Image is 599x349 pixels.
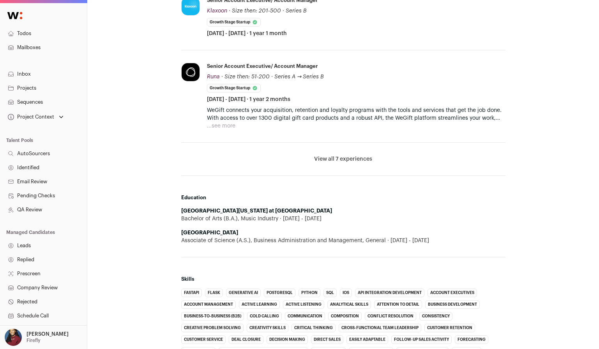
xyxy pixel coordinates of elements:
h2: Education [181,195,505,201]
li: Growth Stage Startup [207,18,261,27]
p: WeGift connects your acquisition, retention and loyalty programs with the tools and services that... [207,106,505,122]
span: [DATE] - [DATE] · 1 year 1 month [207,30,287,37]
li: Active Learning [239,300,280,309]
li: Python [299,289,320,297]
li: Business-to-Business (B2B) [181,312,244,321]
li: SQL [323,289,337,297]
li: API Integration Development [355,289,424,297]
strong: [GEOGRAPHIC_DATA] [181,230,238,236]
h2: Skills [181,276,505,282]
div: Project Context [6,114,54,120]
span: [DATE] - [DATE] [278,215,322,223]
button: ...see more [207,122,235,130]
li: Analytical Skills [327,300,371,309]
li: Account Executives [428,289,477,297]
li: Follow-Up Sales Activity [391,335,452,344]
li: Communication [285,312,325,321]
span: · Size then: 201-500 [229,8,281,14]
li: Forecasting [455,335,488,344]
li: PostgreSQL [264,289,295,297]
li: Generative AI [226,289,261,297]
button: View all 7 experiences [314,155,372,163]
img: Wellfound [3,8,27,23]
img: ee5c0132b301a9df6bf20750a2dc64a067842d89714f50ae7bdf9cbcfa8bd8ca.jpg [182,63,200,81]
li: Cross-functional Team Leadership [339,324,421,332]
li: Customer Service [181,335,226,344]
span: Series A → Series B [274,74,324,80]
button: Open dropdown [3,329,70,346]
div: Senior Account Executive/ Account Manager [207,63,318,70]
li: Decision making [267,335,308,344]
img: 10010497-medium_jpg [5,329,22,346]
span: Runa [207,74,220,80]
span: · Size then: 51-200 [221,74,270,80]
button: Open dropdown [6,112,65,122]
div: Bachelor of Arts (B.A.), Music Industry [181,215,505,223]
span: · [271,73,273,81]
li: FastAPI [181,289,202,297]
li: Business Development [425,300,480,309]
li: Growth Stage Startup [207,84,261,92]
span: [DATE] - [DATE] [386,237,429,244]
span: Klaxoon [207,8,227,14]
li: Flask [205,289,223,297]
li: Consistency [419,312,452,321]
li: iOS [340,289,352,297]
li: Composition [328,312,362,321]
li: Attention to Detail [374,300,422,309]
p: [PERSON_NAME] [27,331,69,337]
li: Account Management [181,300,236,309]
span: Series B [286,8,307,14]
li: Critical Thinking [292,324,336,332]
p: Firefly [27,337,41,344]
li: Direct Sales [311,335,343,344]
li: Creative Problem Solving [181,324,244,332]
li: Easily Adaptable [346,335,388,344]
li: Creativity Skills [247,324,288,332]
strong: [GEOGRAPHIC_DATA][US_STATE] at [GEOGRAPHIC_DATA] [181,208,332,214]
span: [DATE] - [DATE] · 1 year 2 months [207,96,290,103]
li: Deal Closure [229,335,263,344]
li: Conflict Resolution [365,312,416,321]
span: · [283,7,284,15]
li: Cold Calling [247,312,282,321]
li: Active Listening [283,300,324,309]
div: Associate of Science (A.S.), Business Administration and Management, General [181,237,505,244]
li: Customer Retention [424,324,475,332]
